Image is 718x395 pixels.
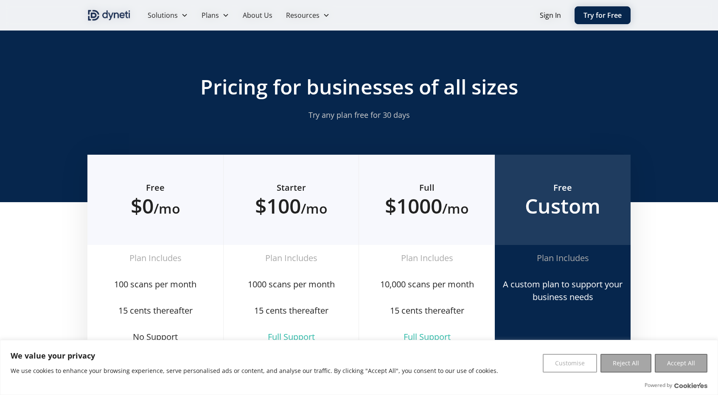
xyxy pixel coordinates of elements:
div: Solutions [141,7,195,24]
button: Accept All [655,354,707,373]
div: Plan Includes [366,252,488,264]
h2: $100 [237,194,345,218]
div: 15 cents thereafter [94,304,216,317]
div: 15 cents thereafter [230,304,352,317]
p: We value your privacy [11,350,498,361]
div: 10,000 scans per month [366,278,488,291]
h2: Pricing for businesses of all sizes [196,75,522,99]
div: Solutions [148,10,178,20]
div: Full Support [366,331,488,343]
p: Try any plan free for 30 days [196,109,522,121]
span: /mo [442,199,469,217]
div: 100 scans per month [94,278,216,291]
button: Customise [543,354,597,373]
div: Plan Includes [230,252,352,264]
a: Try for Free [575,6,631,24]
a: home [87,8,131,22]
div: 1000 scans per month [230,278,352,291]
button: Reject All [600,354,651,373]
h6: Free [508,182,617,194]
h6: Starter [237,182,345,194]
h6: Full [373,182,481,194]
h6: Free [101,182,210,194]
div: Resources [286,10,320,20]
a: Sign In [540,10,561,20]
h2: Custom [508,194,617,218]
div: No Support [94,331,216,343]
p: We use cookies to enhance your browsing experience, serve personalised ads or content, and analys... [11,366,498,376]
span: /mo [154,199,180,217]
span: /mo [301,199,328,217]
div: Plan Includes [94,252,216,264]
div: Plans [195,7,236,24]
a: Visit CookieYes website [674,383,707,388]
h2: $0 [101,194,210,218]
h2: $1000 [373,194,481,218]
div: A custom plan to support your business needs [502,278,624,303]
div: Powered by [645,381,707,389]
img: Dyneti indigo logo [87,8,131,22]
div: Plans [202,10,219,20]
div: 15 cents thereafter [366,304,488,317]
div: Plan Includes [502,252,624,264]
div: Full Support [230,331,352,343]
